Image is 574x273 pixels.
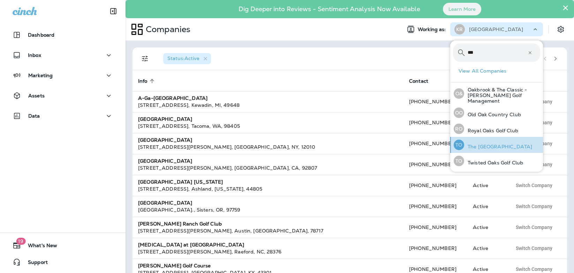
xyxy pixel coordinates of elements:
[467,175,506,196] td: Active
[467,196,506,217] td: Active
[138,123,398,130] div: [STREET_ADDRESS] , Tacoma , WA , 98405
[138,137,192,143] strong: [GEOGRAPHIC_DATA]
[28,52,41,58] p: Inbox
[409,78,428,84] span: Contact
[138,95,207,101] strong: A-Ga-[GEOGRAPHIC_DATA]
[7,28,119,42] button: Dashboard
[403,91,467,112] td: [PHONE_NUMBER]
[16,238,25,245] span: 19
[464,128,518,133] p: Royal Oaks Golf Club
[7,255,119,269] button: Support
[403,217,467,238] td: [PHONE_NUMBER]
[512,201,556,212] button: Switch Company
[403,133,467,154] td: [PHONE_NUMBER]
[512,243,556,253] button: Switch Company
[516,225,552,230] span: Switch Company
[403,196,467,217] td: [PHONE_NUMBER]
[403,238,467,259] td: [PHONE_NUMBER]
[516,246,552,251] span: Switch Company
[450,105,543,121] button: OOOld Oak Country Club
[138,158,192,164] strong: [GEOGRAPHIC_DATA]
[138,206,398,213] div: [GEOGRAPHIC_DATA]. , Sisters , OR , 97759
[516,267,552,272] span: Switch Company
[403,112,467,133] td: [PHONE_NUMBER]
[403,175,467,196] td: [PHONE_NUMBER]
[28,93,45,98] p: Assets
[138,78,157,84] span: Info
[450,153,543,169] button: TOTwisted Oaks Golf Club
[138,179,223,185] strong: [GEOGRAPHIC_DATA] [US_STATE]
[409,78,437,84] span: Contact
[7,89,119,103] button: Assets
[138,185,398,192] div: [STREET_ADDRESS] , Ashland , [US_STATE] , 44805
[464,160,523,165] p: Twisted Oaks Golf Club
[562,2,569,13] button: Close
[21,243,57,251] span: What's New
[104,4,123,18] button: Collapse Sidebar
[163,53,211,64] div: Status:Active
[403,154,467,175] td: [PHONE_NUMBER]
[28,113,40,119] p: Data
[218,8,440,10] p: Dig Deeper into Reviews - Sentiment Analysis Now Available
[454,24,465,35] div: KR
[464,87,540,104] p: Oakbrook & The Classic - [PERSON_NAME] Golf Management
[467,238,506,259] td: Active
[138,242,244,248] strong: [MEDICAL_DATA] at [GEOGRAPHIC_DATA]
[516,183,552,188] span: Switch Company
[7,109,119,123] button: Data
[167,55,199,61] span: Status : Active
[28,32,54,38] p: Dashboard
[28,73,53,78] p: Marketing
[469,27,523,32] p: [GEOGRAPHIC_DATA]
[418,27,447,32] span: Working as:
[138,227,398,234] div: [STREET_ADDRESS][PERSON_NAME] , Austin , [GEOGRAPHIC_DATA] , 78717
[21,259,48,268] span: Support
[454,156,464,166] div: TO
[138,78,148,84] span: Info
[138,52,152,66] button: Filters
[454,108,464,118] div: OO
[454,124,464,134] div: RO
[512,180,556,191] button: Switch Company
[7,48,119,62] button: Inbox
[138,143,398,150] div: [STREET_ADDRESS][PERSON_NAME] , [GEOGRAPHIC_DATA] , NY , 12010
[464,112,521,117] p: Old Oak Country Club
[138,116,192,122] strong: [GEOGRAPHIC_DATA]
[454,88,464,99] div: O&
[454,140,464,150] div: TO
[456,66,543,76] button: View All Companies
[138,221,222,227] strong: [PERSON_NAME] Ranch Golf Club
[450,82,543,105] button: O&Oakbrook & The Classic - [PERSON_NAME] Golf Management
[443,3,481,15] button: Learn More
[138,164,398,171] div: [STREET_ADDRESS][PERSON_NAME] , [GEOGRAPHIC_DATA] , CA , 92807
[450,121,543,137] button: RORoyal Oaks Golf Club
[143,24,190,35] p: Companies
[138,248,398,255] div: [STREET_ADDRESS][PERSON_NAME] , Raeford , NC , 28376
[138,102,398,109] div: [STREET_ADDRESS] , Kewadin , MI , 49648
[467,217,506,238] td: Active
[138,263,211,269] strong: [PERSON_NAME] Golf Course
[7,238,119,252] button: 19What's New
[464,144,532,149] p: The [GEOGRAPHIC_DATA]
[450,137,543,153] button: TOThe [GEOGRAPHIC_DATA]
[7,68,119,82] button: Marketing
[554,23,567,36] button: Settings
[138,200,192,206] strong: [GEOGRAPHIC_DATA]
[512,222,556,233] button: Switch Company
[516,204,552,209] span: Switch Company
